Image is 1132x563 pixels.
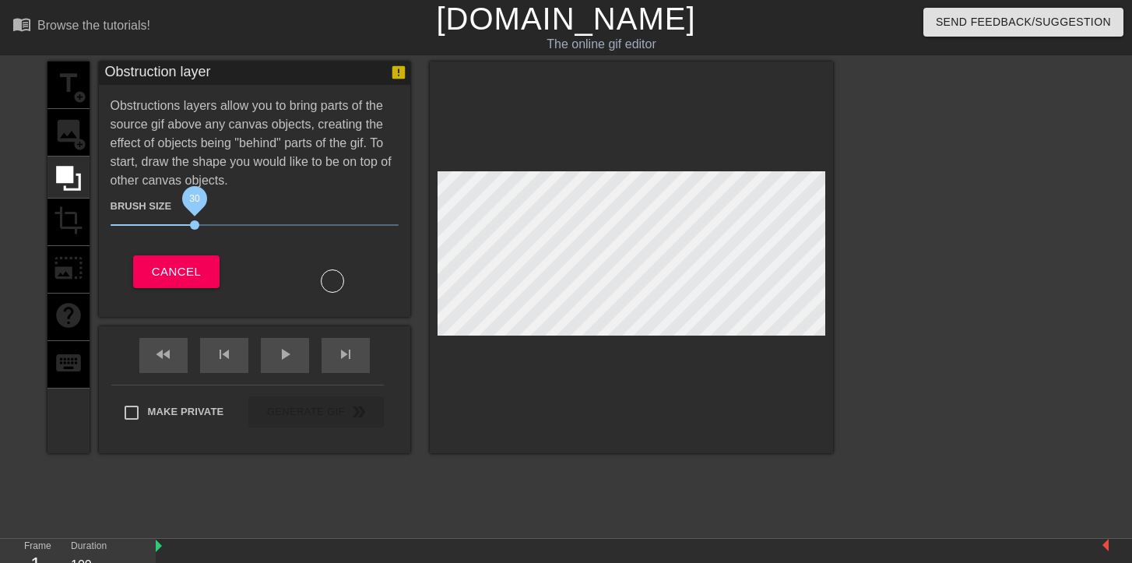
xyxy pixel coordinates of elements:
[12,15,31,33] span: menu_book
[336,345,355,364] span: skip_next
[111,97,399,293] div: Obstructions layers allow you to bring parts of the source gif above any canvas objects, creating...
[1102,539,1109,551] img: bound-end.png
[936,12,1111,32] span: Send Feedback/Suggestion
[215,345,234,364] span: skip_previous
[37,19,150,32] div: Browse the tutorials!
[71,542,107,551] label: Duration
[189,192,200,203] span: 30
[276,345,294,364] span: play_arrow
[923,8,1123,37] button: Send Feedback/Suggestion
[148,404,224,420] span: Make Private
[133,255,220,288] button: Cancel
[436,2,695,36] a: [DOMAIN_NAME]
[154,345,173,364] span: fast_rewind
[385,35,818,54] div: The online gif editor
[152,262,201,282] span: Cancel
[105,62,211,85] div: Obstruction layer
[111,199,172,214] label: Brush Size
[12,15,150,39] a: Browse the tutorials!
